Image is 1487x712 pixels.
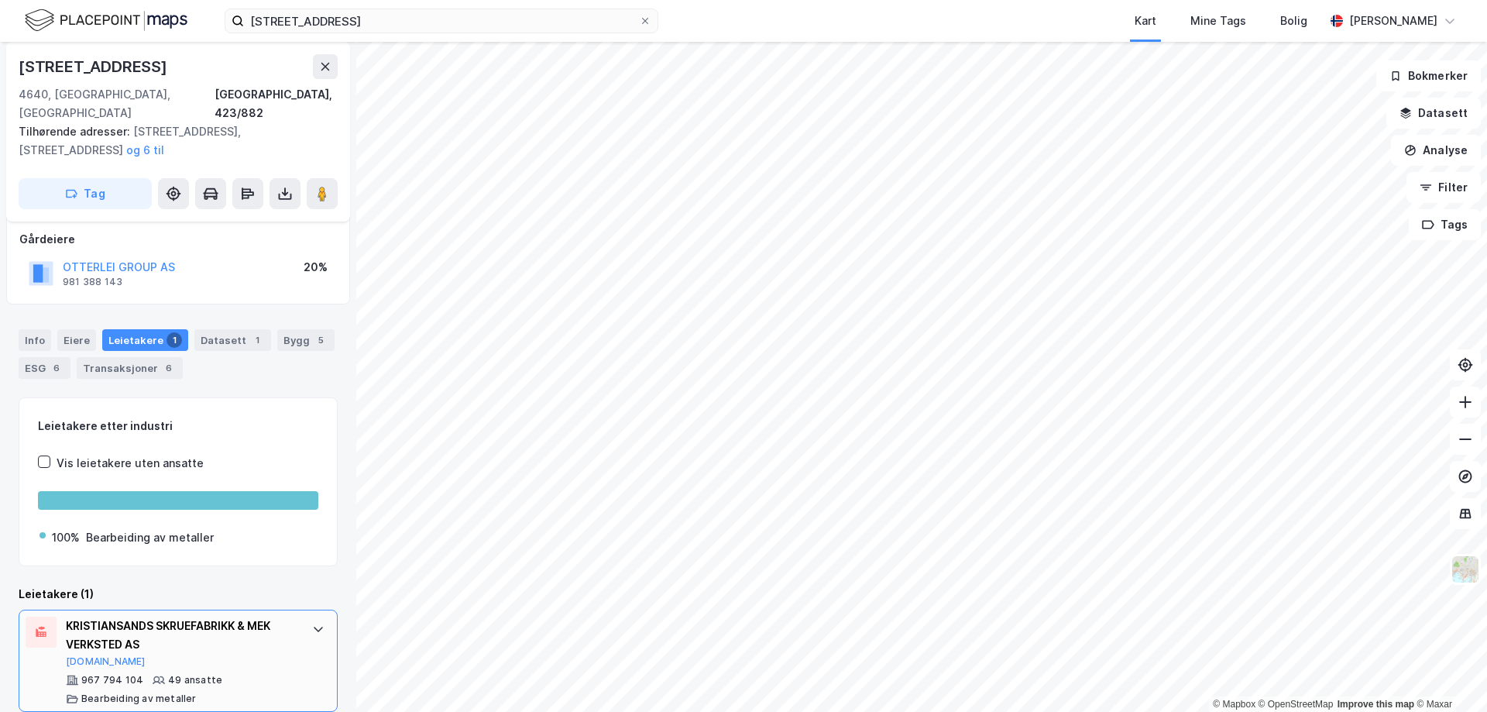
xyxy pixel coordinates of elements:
[25,7,187,34] img: logo.f888ab2527a4732fd821a326f86c7f29.svg
[1451,555,1480,584] img: Z
[19,178,152,209] button: Tag
[1406,172,1481,203] button: Filter
[1410,638,1487,712] iframe: Chat Widget
[66,655,146,668] button: [DOMAIN_NAME]
[81,674,143,686] div: 967 794 104
[1386,98,1481,129] button: Datasett
[19,54,170,79] div: [STREET_ADDRESS]
[52,528,80,547] div: 100%
[102,329,188,351] div: Leietakere
[38,417,318,435] div: Leietakere etter industri
[19,125,133,138] span: Tilhørende adresser:
[1280,12,1307,30] div: Bolig
[81,693,197,705] div: Bearbeiding av metaller
[1259,699,1334,710] a: OpenStreetMap
[77,357,183,379] div: Transaksjoner
[57,454,204,473] div: Vis leietakere uten ansatte
[313,332,328,348] div: 5
[19,122,325,160] div: [STREET_ADDRESS], [STREET_ADDRESS]
[1391,135,1481,166] button: Analyse
[1338,699,1414,710] a: Improve this map
[19,230,337,249] div: Gårdeiere
[244,9,639,33] input: Søk på adresse, matrikkel, gårdeiere, leietakere eller personer
[1376,60,1481,91] button: Bokmerker
[19,85,215,122] div: 4640, [GEOGRAPHIC_DATA], [GEOGRAPHIC_DATA]
[277,329,335,351] div: Bygg
[19,357,70,379] div: ESG
[1190,12,1246,30] div: Mine Tags
[1349,12,1437,30] div: [PERSON_NAME]
[57,329,96,351] div: Eiere
[86,528,214,547] div: Bearbeiding av metaller
[215,85,338,122] div: [GEOGRAPHIC_DATA], 423/882
[1213,699,1255,710] a: Mapbox
[1409,209,1481,240] button: Tags
[167,332,182,348] div: 1
[66,617,297,654] div: KRISTIANSANDS SKRUEFABRIKK & MEK VERKSTED AS
[1135,12,1156,30] div: Kart
[19,585,338,604] div: Leietakere (1)
[249,332,265,348] div: 1
[161,360,177,376] div: 6
[304,258,328,277] div: 20%
[49,360,64,376] div: 6
[168,674,222,686] div: 49 ansatte
[194,329,271,351] div: Datasett
[19,329,51,351] div: Info
[63,276,122,288] div: 981 388 143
